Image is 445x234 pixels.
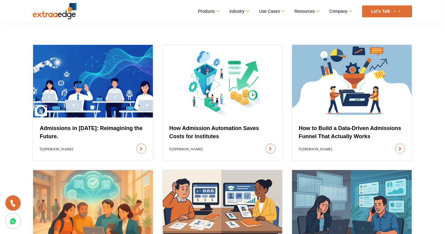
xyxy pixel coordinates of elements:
a: Industry [229,7,249,16]
a: Company [329,7,352,16]
a: Use Cases [259,7,284,16]
a: Let’s Talk [362,5,412,17]
a: Products [198,7,219,16]
a: Resources [294,7,319,16]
